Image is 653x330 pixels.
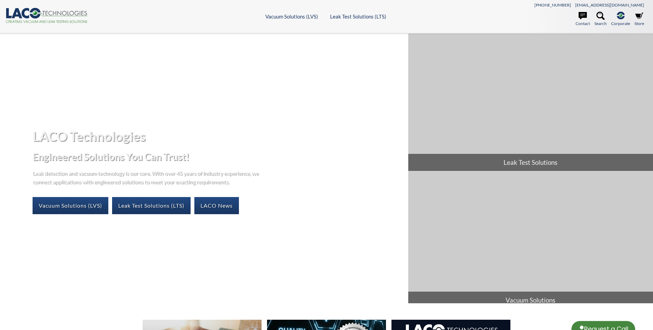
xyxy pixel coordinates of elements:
[408,154,653,171] span: Leak Test Solutions
[33,169,262,186] p: Leak detection and vacuum technology is our core. With over 45 years of industry experience, we c...
[408,171,653,309] a: Vacuum Solutions
[534,2,571,8] a: [PHONE_NUMBER]
[594,12,607,27] a: Search
[33,150,402,163] h2: Engineered Solutions You Can Trust!
[33,197,108,214] a: Vacuum Solutions (LVS)
[330,13,386,20] a: Leak Test Solutions (LTS)
[575,2,644,8] a: [EMAIL_ADDRESS][DOMAIN_NAME]
[576,12,590,27] a: Contact
[634,12,644,27] a: Store
[611,20,630,27] span: Corporate
[33,128,402,145] h1: LACO Technologies
[112,197,191,214] a: Leak Test Solutions (LTS)
[265,13,318,20] a: Vacuum Solutions (LVS)
[408,34,653,171] a: Leak Test Solutions
[408,292,653,309] span: Vacuum Solutions
[194,197,239,214] a: LACO News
